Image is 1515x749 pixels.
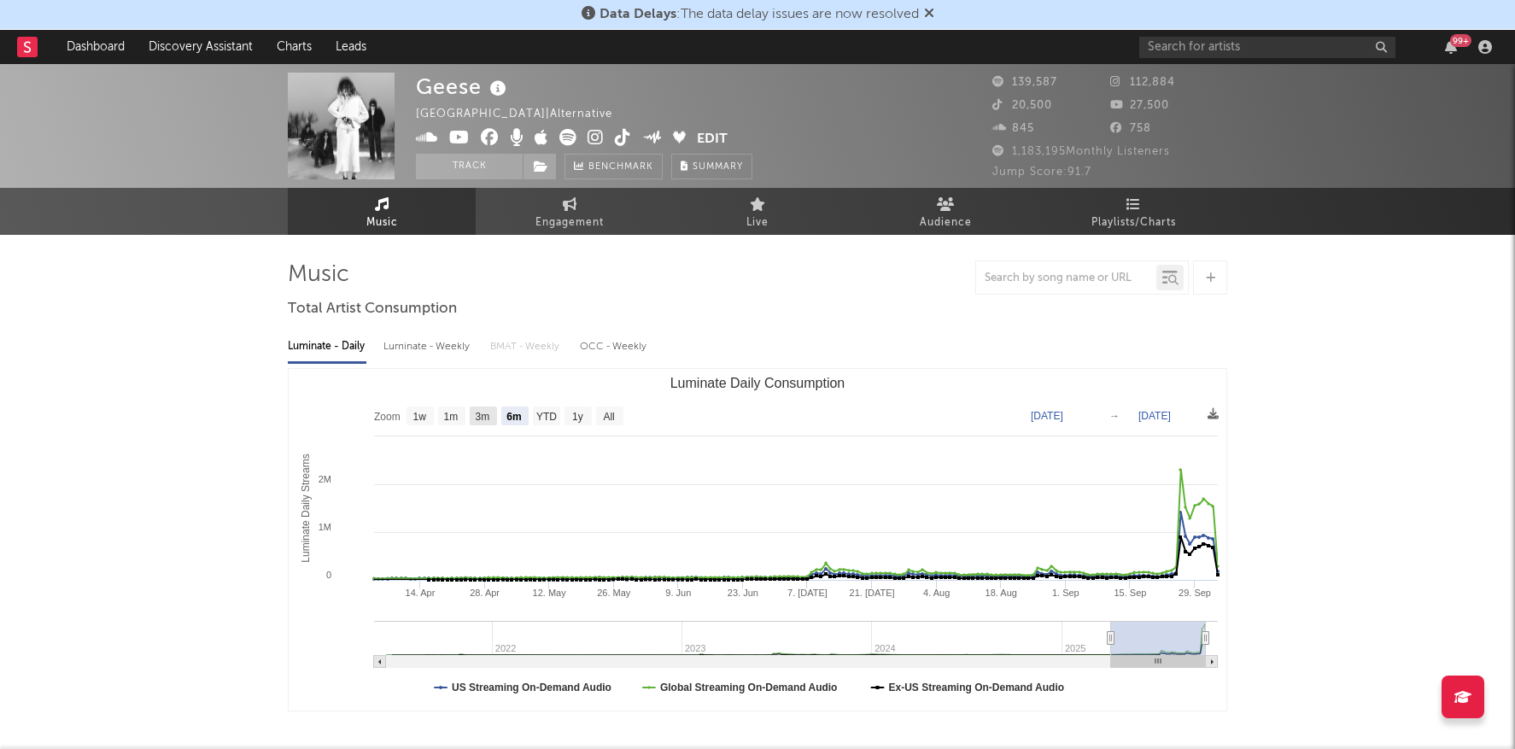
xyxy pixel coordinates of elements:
[324,30,378,64] a: Leads
[265,30,324,64] a: Charts
[787,588,828,598] text: 7. [DATE]
[664,188,851,235] a: Live
[1114,588,1146,598] text: 15. Sep
[300,453,312,562] text: Luminate Daily Streams
[665,588,691,598] text: 9. Jun
[746,213,769,233] span: Live
[1031,410,1063,422] text: [DATE]
[986,588,1017,598] text: 18. Aug
[992,100,1052,111] span: 20,500
[416,73,511,101] div: Geese
[1179,588,1211,598] text: 29. Sep
[600,8,919,21] span: : The data delay issues are now resolved
[506,411,521,423] text: 6m
[1138,410,1171,422] text: [DATE]
[1091,213,1176,233] span: Playlists/Charts
[693,162,743,172] span: Summary
[288,188,476,235] a: Music
[416,154,523,179] button: Track
[1110,123,1151,134] span: 758
[660,682,838,693] text: Global Streaming On-Demand Audio
[413,411,427,423] text: 1w
[444,411,459,423] text: 1m
[597,588,631,598] text: 26. May
[1445,40,1457,54] button: 99+
[924,8,934,21] span: Dismiss
[416,104,632,125] div: [GEOGRAPHIC_DATA] | Alternative
[1110,100,1169,111] span: 27,500
[600,8,676,21] span: Data Delays
[319,522,331,532] text: 1M
[923,588,950,598] text: 4. Aug
[326,570,331,580] text: 0
[55,30,137,64] a: Dashboard
[992,123,1034,134] span: 845
[670,376,845,390] text: Luminate Daily Consumption
[920,213,972,233] span: Audience
[288,299,457,319] span: Total Artist Consumption
[1109,410,1120,422] text: →
[850,588,895,598] text: 21. [DATE]
[383,332,473,361] div: Luminate - Weekly
[319,474,331,484] text: 2M
[889,682,1065,693] text: Ex-US Streaming On-Demand Audio
[851,188,1039,235] a: Audience
[588,157,653,178] span: Benchmark
[671,154,752,179] button: Summary
[1110,77,1175,88] span: 112,884
[289,369,1226,711] svg: Luminate Daily Consumption
[697,129,728,150] button: Edit
[374,411,401,423] text: Zoom
[976,272,1156,285] input: Search by song name or URL
[580,332,648,361] div: OCC - Weekly
[366,213,398,233] span: Music
[137,30,265,64] a: Discovery Assistant
[476,188,664,235] a: Engagement
[564,154,663,179] a: Benchmark
[406,588,436,598] text: 14. Apr
[476,411,490,423] text: 3m
[992,146,1170,157] span: 1,183,195 Monthly Listeners
[1450,34,1471,47] div: 99 +
[470,588,500,598] text: 28. Apr
[992,167,1091,178] span: Jump Score: 91.7
[1039,188,1227,235] a: Playlists/Charts
[1139,37,1395,58] input: Search for artists
[728,588,758,598] text: 23. Jun
[452,682,611,693] text: US Streaming On-Demand Audio
[603,411,614,423] text: All
[1052,588,1079,598] text: 1. Sep
[536,411,557,423] text: YTD
[992,77,1057,88] span: 139,587
[288,332,366,361] div: Luminate - Daily
[535,213,604,233] span: Engagement
[572,411,583,423] text: 1y
[533,588,567,598] text: 12. May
